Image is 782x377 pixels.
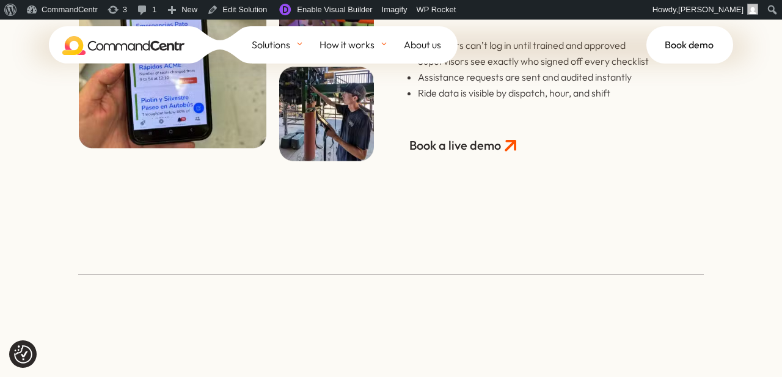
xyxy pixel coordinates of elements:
[404,35,441,54] span: About us
[252,26,320,63] a: Solutions
[404,26,458,63] a: About us
[14,345,32,364] button: Consent Preferences
[646,26,733,63] a: Book demo
[252,35,290,54] span: Solutions
[320,26,404,63] a: How it works
[678,5,744,14] span: [PERSON_NAME]
[79,139,266,151] picture: Training 1
[14,345,32,364] img: Revisit consent button
[279,152,374,164] picture: Training 2
[408,128,502,163] a: Book a live demo
[320,35,375,54] span: How it works
[665,35,714,54] span: Book demo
